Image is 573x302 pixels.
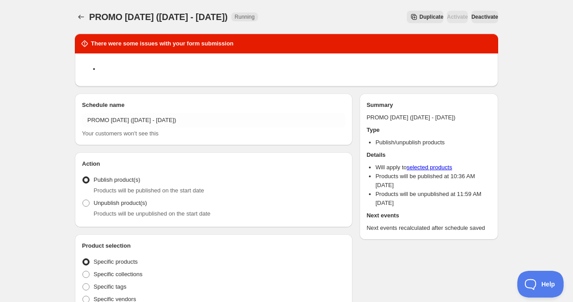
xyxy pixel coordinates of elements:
[94,283,127,290] span: Specific tags
[94,271,143,278] span: Specific collections
[367,113,491,122] p: PROMO [DATE] ([DATE] - [DATE])
[367,151,491,159] h2: Details
[407,11,443,23] button: Secondary action label
[376,190,491,208] li: Products will be unpublished at 11:59 AM [DATE]
[94,187,204,194] span: Products will be published on the start date
[376,138,491,147] li: Publish/unpublish products
[367,211,491,220] h2: Next events
[94,200,147,206] span: Unpublish product(s)
[471,11,498,23] button: Deactivate
[91,39,233,48] h2: There were some issues with your form submission
[367,126,491,135] h2: Type
[94,258,138,265] span: Specific products
[94,210,210,217] span: Products will be unpublished on the start date
[75,11,87,23] button: Schedules
[367,224,491,233] p: Next events recalculated after schedule saved
[89,12,228,22] span: PROMO [DATE] ([DATE] - [DATE])
[367,101,491,110] h2: Summary
[517,271,564,298] iframe: Toggle Customer Support
[407,164,452,171] a: selected products
[235,13,255,20] span: Running
[82,130,159,137] span: Your customers won't see this
[94,176,140,183] span: Publish product(s)
[82,101,345,110] h2: Schedule name
[82,241,345,250] h2: Product selection
[82,159,345,168] h2: Action
[419,13,443,20] span: Duplicate
[471,13,498,20] span: Deactivate
[376,172,491,190] li: Products will be published at 10:36 AM [DATE]
[376,163,491,172] li: Will apply to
